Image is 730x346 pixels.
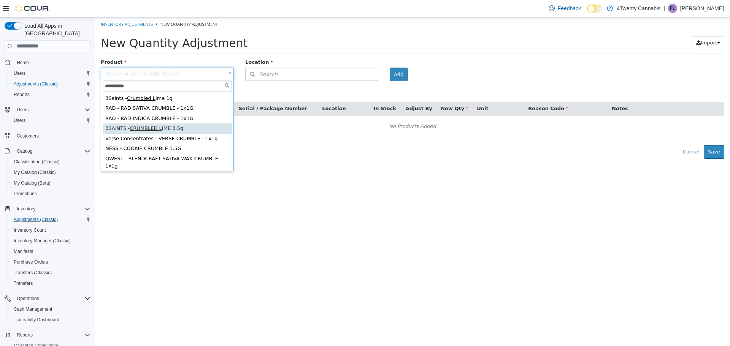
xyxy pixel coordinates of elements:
[8,214,94,225] button: Adjustments (Classic)
[11,116,90,125] span: Users
[2,104,94,115] button: Users
[8,267,94,278] button: Transfers (Classic)
[14,180,51,186] span: My Catalog (Beta)
[17,295,39,302] span: Operations
[670,4,675,13] span: FL
[11,258,90,267] span: Purchase Orders
[11,226,90,235] span: Inventory Count
[11,168,59,177] a: My Catalog (Classic)
[14,306,52,312] span: Cash Management
[14,280,33,286] span: Transfers
[14,70,25,76] span: Users
[14,317,59,323] span: Traceabilty Dashboard
[11,179,54,188] a: My Catalog (Beta)
[11,279,36,288] a: Transfers
[11,279,90,288] span: Transfers
[14,105,32,114] button: Users
[546,1,584,16] a: Feedback
[617,4,660,13] p: 4Twenty Cannabis
[663,4,665,13] p: |
[8,116,137,126] div: Verse Concentrates - VERSE CRUMBLE - 1x1g
[587,5,603,13] input: Dark Mode
[8,89,94,100] button: Reports
[11,69,90,78] span: Users
[17,60,29,66] span: Home
[11,90,33,99] a: Reports
[8,115,94,126] button: Users
[14,227,46,233] span: Inventory Count
[14,216,58,223] span: Adjustments (Classic)
[8,278,94,289] button: Transfers
[2,293,94,304] button: Operations
[11,236,74,245] a: Inventory Manager (Classic)
[8,136,137,154] div: QWEST - BLENDCRAFT SATIVA WAX CRUMBLE - 1x1g
[17,148,32,154] span: Catalog
[21,22,90,37] span: Load All Apps in [GEOGRAPHIC_DATA]
[32,78,60,84] span: Crumbled L
[14,131,42,141] a: Customers
[11,189,40,198] a: Promotions
[11,79,90,88] span: Adjustments (Classic)
[11,179,90,188] span: My Catalog (Beta)
[11,268,55,277] a: Transfers (Classic)
[8,257,94,267] button: Purchase Orders
[35,108,67,114] span: CRUMBLED L
[14,270,52,276] span: Transfers (Classic)
[14,117,25,123] span: Users
[8,167,94,178] button: My Catalog (Classic)
[668,4,677,13] div: Francis Licmo
[11,157,90,166] span: Classification (Classic)
[14,169,56,175] span: My Catalog (Classic)
[8,246,94,257] button: Manifests
[8,304,94,314] button: Cash Management
[11,268,90,277] span: Transfers (Classic)
[11,90,90,99] span: Reports
[8,178,94,188] button: My Catalog (Beta)
[14,159,60,165] span: Classification (Classic)
[17,133,39,139] span: Customers
[11,315,90,324] span: Traceabilty Dashboard
[2,57,94,68] button: Home
[17,107,29,113] span: Users
[11,116,29,125] a: Users
[14,191,37,197] span: Promotions
[8,76,137,86] div: 3Saints - ime 1g
[8,86,137,96] div: RAD - RAD SATIVA CRUMBLE - 1x1G
[8,126,137,136] div: NESS - COOKIE CRUMBLE 3.5G
[11,315,62,324] a: Traceabilty Dashboard
[11,247,90,256] span: Manifests
[14,105,90,114] span: Users
[2,204,94,214] button: Inventory
[14,58,32,67] a: Home
[11,247,36,256] a: Manifests
[11,215,61,224] a: Adjustments (Classic)
[14,147,35,156] button: Catalog
[14,294,90,303] span: Operations
[14,259,48,265] span: Purchase Orders
[8,106,137,116] div: 3SAINTS - IME 3.5g
[17,332,33,338] span: Reports
[11,226,49,235] a: Inventory Count
[14,294,42,303] button: Operations
[11,157,63,166] a: Classification (Classic)
[14,204,90,213] span: Inventory
[8,188,94,199] button: Promotions
[11,305,55,314] a: Cash Management
[2,330,94,340] button: Reports
[17,206,35,212] span: Inventory
[14,92,30,98] span: Reports
[14,238,71,244] span: Inventory Manager (Classic)
[8,96,137,106] div: RAD - RAD INDICA CRUMBLE - 1x1G
[14,248,33,254] span: Manifests
[14,81,58,87] span: Adjustments (Classic)
[11,236,90,245] span: Inventory Manager (Classic)
[8,68,94,79] button: Users
[11,258,51,267] a: Purchase Orders
[2,146,94,156] button: Catalog
[8,314,94,325] button: Traceabilty Dashboard
[11,79,61,88] a: Adjustments (Classic)
[680,4,724,13] p: [PERSON_NAME]
[11,168,90,177] span: My Catalog (Classic)
[15,5,49,12] img: Cova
